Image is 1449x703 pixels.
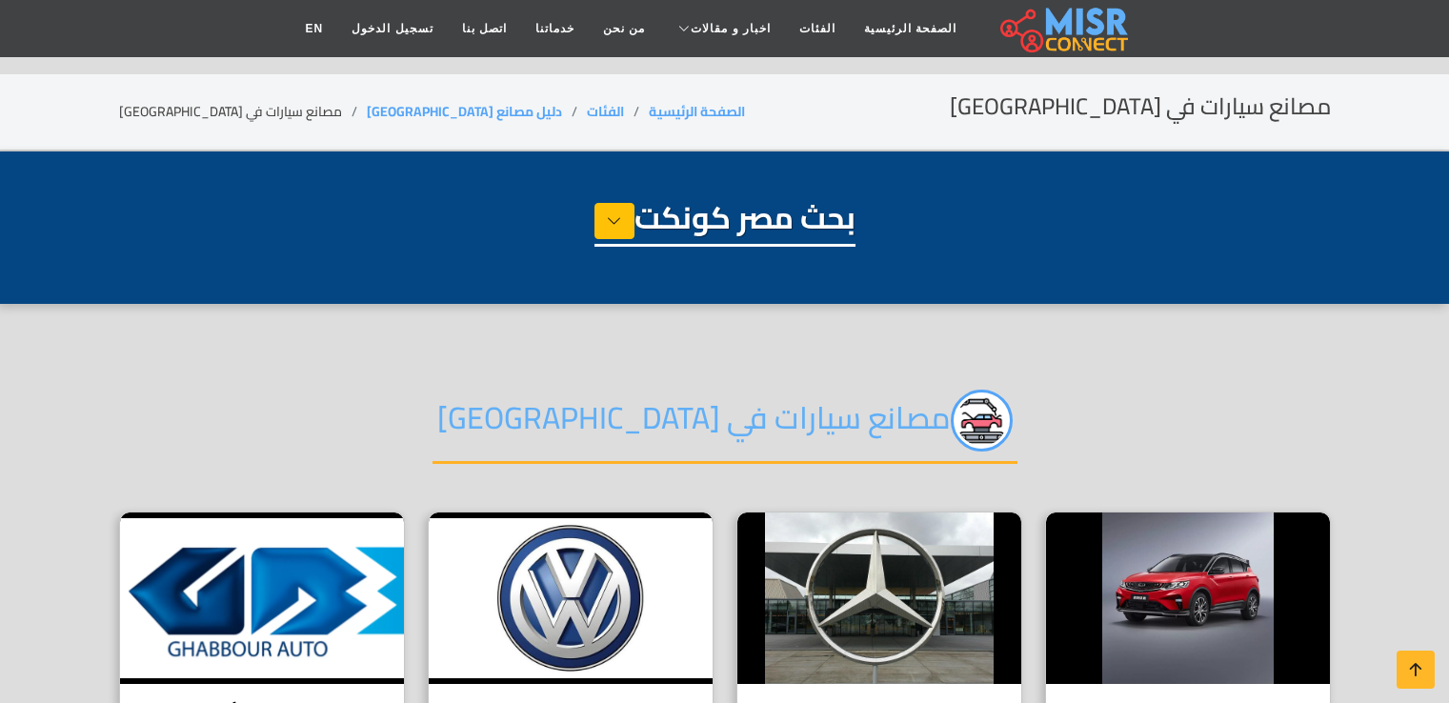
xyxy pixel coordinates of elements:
[950,93,1331,121] h2: مصانع سيارات في [GEOGRAPHIC_DATA]
[589,10,659,47] a: من نحن
[521,10,589,47] a: خدماتنا
[594,199,855,247] h1: بحث مصر كونكت
[1000,5,1128,52] img: main.misr_connect
[429,512,713,684] img: مصنع فولكس فاجن مصر
[120,512,404,684] img: مصنع غبور أوتو
[1046,512,1330,684] img: مصنع جيلي موتورز
[433,390,1017,464] h2: مصانع سيارات في [GEOGRAPHIC_DATA]
[119,102,367,122] li: مصانع سيارات في [GEOGRAPHIC_DATA]
[691,20,771,37] span: اخبار و مقالات
[737,512,1021,684] img: مصنع مرسيدس بنز
[292,10,338,47] a: EN
[367,99,562,124] a: دليل مصانع [GEOGRAPHIC_DATA]
[951,390,1013,452] img: KcsV4U5bcT0NjSiBF6BW.png
[448,10,521,47] a: اتصل بنا
[785,10,850,47] a: الفئات
[850,10,971,47] a: الصفحة الرئيسية
[587,99,624,124] a: الفئات
[337,10,447,47] a: تسجيل الدخول
[659,10,785,47] a: اخبار و مقالات
[649,99,745,124] a: الصفحة الرئيسية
